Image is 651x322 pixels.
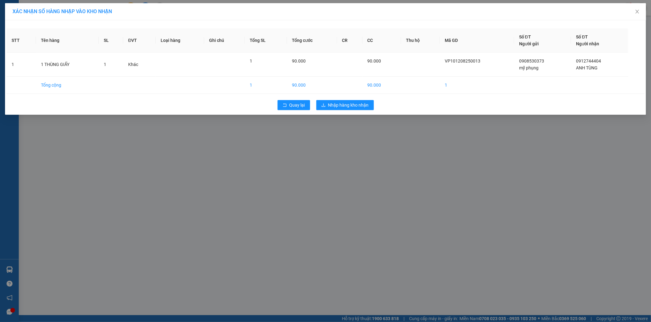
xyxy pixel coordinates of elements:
[250,58,252,63] span: 1
[287,28,337,53] th: Tổng cước
[576,41,599,46] span: Người nhận
[3,33,95,42] span: Mã đơn: VPTX1508250001
[519,58,544,63] span: 0908530373
[519,41,539,46] span: Người gửi
[99,28,123,53] th: SL
[287,77,337,94] td: 90.000
[519,34,531,39] span: Số ĐT
[36,77,98,94] td: Tổng cộng
[123,53,156,77] td: Khác
[13,8,112,14] span: XÁC NHẬN SỐ HÀNG NHẬP VÀO KHO NHẬN
[519,65,538,70] span: mỹ phụng
[7,53,36,77] td: 1
[401,28,440,53] th: Thu hộ
[3,43,39,48] span: 09:51:57 [DATE]
[628,3,646,21] button: Close
[49,13,125,25] span: CÔNG TY TNHH CHUYỂN PHÁT NHANH BẢO AN
[7,28,36,53] th: STT
[36,28,98,53] th: Tên hàng
[245,28,287,53] th: Tổng SL
[445,58,480,63] span: VP101208250013
[368,58,381,63] span: 90.000
[576,34,588,39] span: Số ĐT
[3,13,48,24] span: [PHONE_NUMBER]
[204,28,245,53] th: Ghi chú
[44,3,126,11] strong: PHIẾU DÁN LÊN HÀNG
[283,103,287,108] span: rollback
[363,28,401,53] th: CC
[635,9,640,14] span: close
[104,62,106,67] span: 1
[123,28,156,53] th: ĐVT
[328,102,369,108] span: Nhập hàng kho nhận
[292,58,306,63] span: 90.000
[245,77,287,94] td: 1
[278,100,310,110] button: rollbackQuay lại
[36,53,98,77] td: 1 THÙNG GIẤY
[337,28,362,53] th: CR
[440,77,514,94] td: 1
[17,13,33,19] strong: CSKH:
[363,77,401,94] td: 90.000
[440,28,514,53] th: Mã GD
[316,100,374,110] button: downloadNhập hàng kho nhận
[576,65,598,70] span: ANH TÙNG
[156,28,204,53] th: Loại hàng
[321,103,326,108] span: download
[289,102,305,108] span: Quay lại
[576,58,601,63] span: 0912744404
